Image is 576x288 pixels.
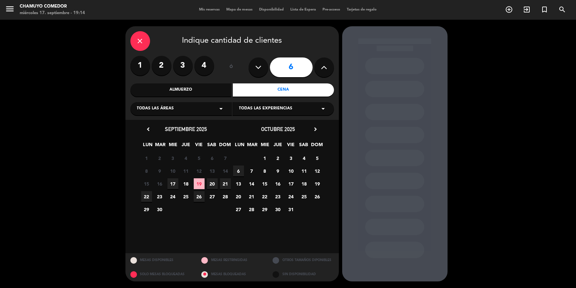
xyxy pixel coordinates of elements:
[167,153,178,164] span: 3
[181,178,191,189] span: 18
[344,8,380,11] span: Tarjetas de regalo
[273,166,283,176] span: 9
[155,141,166,152] span: MAR
[207,191,218,202] span: 27
[141,153,152,164] span: 1
[220,153,231,164] span: 7
[298,141,309,152] span: SAB
[193,141,204,152] span: VIE
[196,267,268,281] div: MESAS BLOQUEADAS
[194,178,205,189] span: 19
[312,178,323,189] span: 19
[223,8,256,11] span: Mapa de mesas
[194,166,205,176] span: 12
[233,191,244,202] span: 20
[260,141,271,152] span: MIE
[287,8,320,11] span: Lista de Espera
[137,105,174,112] span: Todas las áreas
[259,191,270,202] span: 22
[286,153,297,164] span: 3
[181,141,191,152] span: JUE
[165,126,207,132] span: septiembre 2025
[181,153,191,164] span: 4
[273,141,283,152] span: JUE
[207,178,218,189] span: 20
[220,178,231,189] span: 21
[20,3,85,10] div: Chamuyo Comedor
[196,253,268,267] div: MESAS RESTRINGIDAS
[207,166,218,176] span: 13
[558,6,566,13] i: search
[320,8,344,11] span: Pre-acceso
[220,191,231,202] span: 28
[206,141,217,152] span: SAB
[125,253,197,267] div: MESAS DISPONIBLES
[141,178,152,189] span: 15
[141,204,152,215] span: 29
[152,56,171,76] label: 2
[168,141,179,152] span: MIE
[311,141,322,152] span: DOM
[141,166,152,176] span: 8
[167,178,178,189] span: 17
[259,178,270,189] span: 15
[130,56,150,76] label: 1
[259,166,270,176] span: 8
[239,105,293,112] span: Todas las experiencias
[154,153,165,164] span: 2
[233,204,244,215] span: 27
[219,141,230,152] span: DOM
[273,178,283,189] span: 16
[505,6,513,13] i: add_circle_outline
[273,191,283,202] span: 23
[256,8,287,11] span: Disponibilidad
[130,31,334,51] div: Indique cantidad de clientes
[246,191,257,202] span: 21
[299,166,310,176] span: 11
[286,178,297,189] span: 17
[167,166,178,176] span: 10
[181,191,191,202] span: 25
[181,166,191,176] span: 11
[136,37,144,45] i: close
[196,8,223,11] span: Mis reservas
[5,4,15,14] i: menu
[273,153,283,164] span: 2
[154,178,165,189] span: 16
[286,191,297,202] span: 24
[312,153,323,164] span: 5
[286,166,297,176] span: 10
[167,191,178,202] span: 24
[273,204,283,215] span: 30
[141,191,152,202] span: 22
[299,153,310,164] span: 4
[320,105,327,113] i: arrow_drop_down
[233,178,244,189] span: 13
[5,4,15,16] button: menu
[217,105,225,113] i: arrow_drop_down
[299,178,310,189] span: 18
[145,126,152,133] i: chevron_left
[268,267,339,281] div: SIN DISPONIBILIDAD
[259,153,270,164] span: 1
[234,141,245,152] span: LUN
[154,191,165,202] span: 23
[233,166,244,176] span: 6
[125,267,197,281] div: SOLO MESAS BLOQUEADAS
[154,166,165,176] span: 9
[286,204,297,215] span: 31
[312,166,323,176] span: 12
[259,204,270,215] span: 29
[523,6,531,13] i: exit_to_app
[20,10,85,16] div: miércoles 17. septiembre - 19:14
[261,126,295,132] span: octubre 2025
[268,253,339,267] div: OTROS TAMAÑOS DIPONIBLES
[246,204,257,215] span: 28
[154,204,165,215] span: 30
[221,56,242,79] div: ó
[246,178,257,189] span: 14
[247,141,258,152] span: MAR
[541,6,548,13] i: turned_in_not
[130,83,232,97] div: Almuerzo
[312,191,323,202] span: 26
